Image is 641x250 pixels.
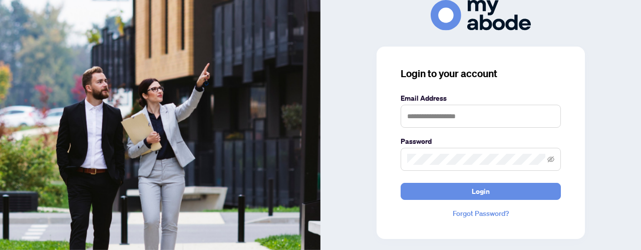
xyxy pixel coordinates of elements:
[547,156,554,163] span: eye-invisible
[401,93,561,104] label: Email Address
[401,208,561,219] a: Forgot Password?
[472,183,490,199] span: Login
[401,67,561,81] h3: Login to your account
[401,136,561,147] label: Password
[401,183,561,200] button: Login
